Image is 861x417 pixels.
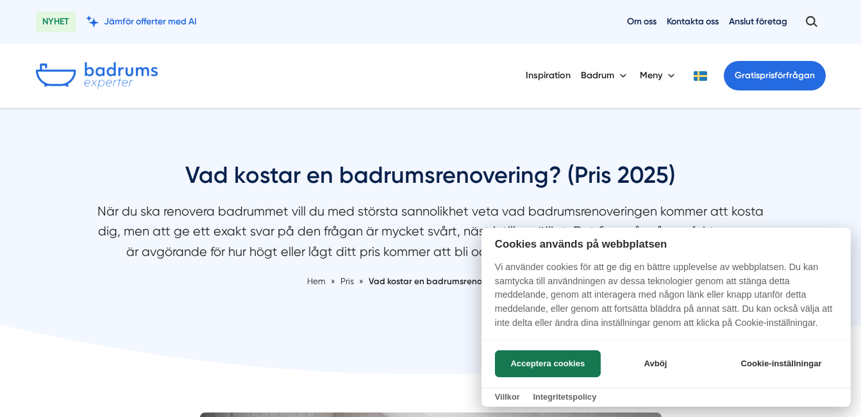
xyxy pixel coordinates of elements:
h2: Cookies används på webbplatsen [481,238,851,250]
p: Vi använder cookies för att ge dig en bättre upplevelse av webbplatsen. Du kan samtycka till anvä... [481,260,851,339]
a: Integritetspolicy [533,392,596,402]
button: Acceptera cookies [495,350,601,377]
a: Villkor [495,392,520,402]
button: Cookie-inställningar [725,350,837,377]
button: Avböj [605,350,706,377]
